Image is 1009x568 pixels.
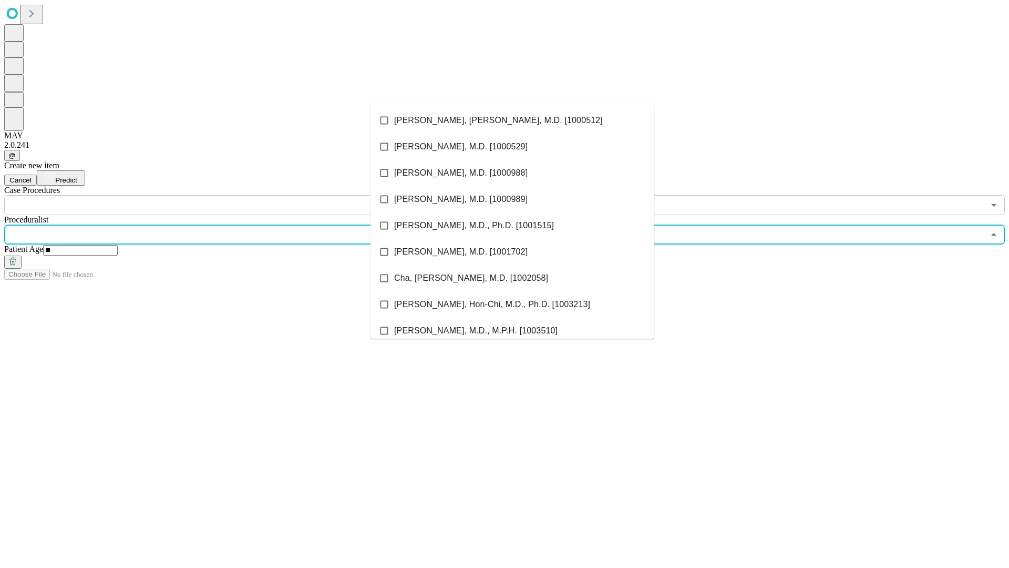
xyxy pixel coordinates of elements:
[4,161,59,170] span: Create new item
[394,140,528,153] span: [PERSON_NAME], M.D. [1000529]
[4,150,20,161] button: @
[4,245,43,253] span: Patient Age
[4,131,1005,140] div: MAY
[394,167,528,179] span: [PERSON_NAME], M.D. [1000988]
[394,193,528,206] span: [PERSON_NAME], M.D. [1000989]
[8,151,16,159] span: @
[394,114,603,127] span: [PERSON_NAME], [PERSON_NAME], M.D. [1000512]
[394,298,590,311] span: [PERSON_NAME], Hon-Chi, M.D., Ph.D. [1003213]
[394,272,548,285] span: Cha, [PERSON_NAME], M.D. [1002058]
[4,186,60,195] span: Scheduled Procedure
[986,198,1001,212] button: Open
[986,227,1001,242] button: Close
[4,175,37,186] button: Cancel
[37,170,85,186] button: Predict
[4,215,48,224] span: Proceduralist
[394,246,528,258] span: [PERSON_NAME], M.D. [1001702]
[4,140,1005,150] div: 2.0.241
[394,219,554,232] span: [PERSON_NAME], M.D., Ph.D. [1001515]
[9,176,32,184] span: Cancel
[394,324,558,337] span: [PERSON_NAME], M.D., M.P.H. [1003510]
[55,176,77,184] span: Predict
